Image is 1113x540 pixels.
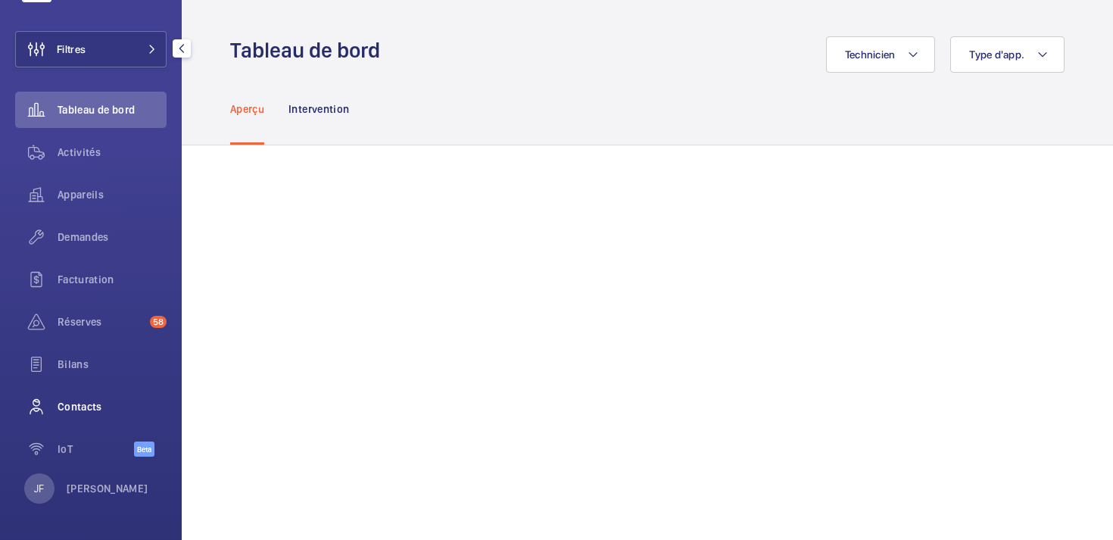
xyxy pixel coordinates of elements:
[34,481,44,496] p: JF
[950,36,1065,73] button: Type d'app.
[969,48,1024,61] span: Type d'app.
[58,442,134,457] span: IoT
[58,229,167,245] span: Demandes
[58,187,167,202] span: Appareils
[58,314,144,329] span: Réserves
[57,42,86,57] span: Filtres
[230,36,389,64] h1: Tableau de bord
[67,481,148,496] p: [PERSON_NAME]
[134,442,154,457] span: Beta
[288,101,349,117] p: Intervention
[845,48,896,61] span: Technicien
[150,316,167,328] span: 58
[58,102,167,117] span: Tableau de bord
[58,145,167,160] span: Activités
[826,36,936,73] button: Technicien
[15,31,167,67] button: Filtres
[230,101,264,117] p: Aperçu
[58,399,167,414] span: Contacts
[58,272,167,287] span: Facturation
[58,357,167,372] span: Bilans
